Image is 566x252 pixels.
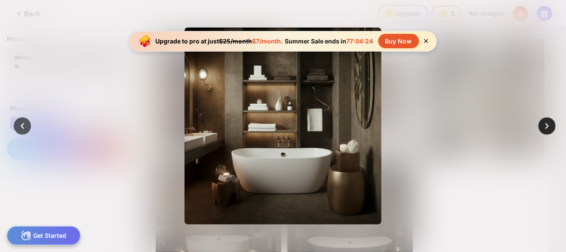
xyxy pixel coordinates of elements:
span: $7/month. [252,37,283,45]
img: Enlarged view [185,28,381,224]
img: upgrade-banner-new-year-icon.gif [137,33,154,50]
div: Summer Sale ends in [283,37,375,45]
span: 77:04:24 [347,37,373,45]
span: $25/month [219,37,252,45]
div: Buy Now [378,34,419,48]
div: Get Started [7,226,80,245]
div: Upgrade to pro at just [156,37,283,45]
